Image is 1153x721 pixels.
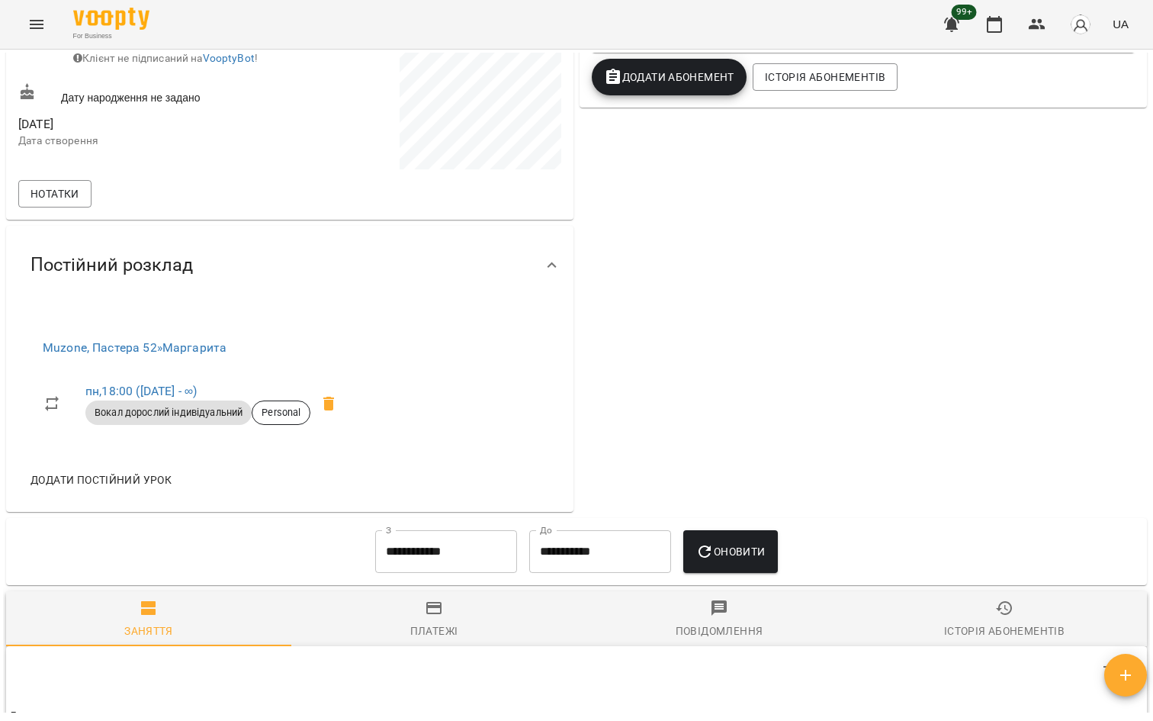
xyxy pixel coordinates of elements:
span: For Business [73,31,149,41]
a: VooptyBot [203,52,255,64]
p: Дата створення [18,134,287,149]
button: Додати Абонемент [592,59,747,95]
div: Платежі [410,622,458,640]
button: Menu [18,6,55,43]
button: Нотатки [18,180,92,208]
span: Додати постійний урок [31,471,172,489]
div: Table Toolbar [6,646,1147,695]
button: UA [1106,10,1135,38]
span: Видалити приватний урок Маргарита пн 18:00 клієнта Гоменюк Светлана [310,385,347,422]
img: avatar_s.png [1070,14,1091,35]
button: Оновити [683,530,777,573]
span: Personal [252,406,310,420]
span: Клієнт не підписаний на ! [73,52,258,64]
span: Нотатки [31,185,79,203]
div: Заняття [124,622,173,640]
div: Історія абонементів [944,622,1065,640]
div: Повідомлення [676,622,763,640]
button: Додати постійний урок [24,466,178,494]
button: Історія абонементів [753,63,898,91]
span: UA [1113,16,1129,32]
span: Історія абонементів [765,68,885,86]
span: Оновити [695,542,765,561]
span: Додати Абонемент [604,68,734,86]
button: Фільтр [1092,652,1129,689]
img: Voopty Logo [73,8,149,30]
div: Постійний розклад [6,226,573,304]
a: пн,18:00 ([DATE] - ∞) [85,384,197,398]
span: Постійний розклад [31,253,193,277]
span: [DATE] [18,115,287,134]
span: 99+ [952,5,977,20]
a: Muzone, Пастера 52»Маргарита [43,340,226,355]
div: Дату народження не задано [15,80,290,108]
span: Вокал дорослий індивідуальний [85,406,252,420]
